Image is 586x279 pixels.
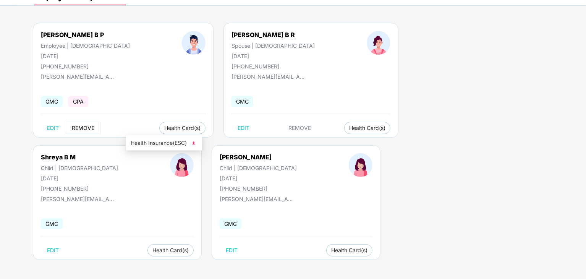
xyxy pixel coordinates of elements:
span: GMC [41,218,63,229]
span: Health Card(s) [152,248,189,252]
div: [PERSON_NAME][EMAIL_ADDRESS][DOMAIN_NAME] [41,196,117,202]
span: GPA [68,96,88,107]
div: [PERSON_NAME] B R [231,31,315,39]
div: Employee | [DEMOGRAPHIC_DATA] [41,42,130,49]
button: EDIT [41,244,65,256]
div: [PHONE_NUMBER] [231,63,315,70]
div: [DATE] [41,175,118,182]
button: EDIT [220,244,244,256]
img: profileImage [349,153,372,177]
span: EDIT [47,125,59,131]
div: [PERSON_NAME] [220,153,297,161]
div: [DATE] [220,175,297,182]
img: profileImage [182,31,206,55]
div: Spouse | [DEMOGRAPHIC_DATA] [231,42,315,49]
button: EDIT [41,122,65,134]
div: [PERSON_NAME][EMAIL_ADDRESS][DOMAIN_NAME] [220,196,296,202]
div: [PERSON_NAME][EMAIL_ADDRESS][DOMAIN_NAME] [231,73,308,80]
button: REMOVE [283,122,317,134]
div: Shreya B M [41,153,118,161]
img: profileImage [170,153,194,177]
span: Health Card(s) [164,126,201,130]
span: Health Card(s) [349,126,385,130]
span: GMC [41,96,63,107]
span: Health Card(s) [331,248,367,252]
div: [PERSON_NAME][EMAIL_ADDRESS][DOMAIN_NAME] [41,73,117,80]
button: REMOVE [66,122,100,134]
span: GMC [231,96,253,107]
span: EDIT [226,247,238,253]
button: Health Card(s) [159,122,206,134]
div: [PHONE_NUMBER] [41,185,118,192]
div: Child | [DEMOGRAPHIC_DATA] [41,165,118,171]
img: profileImage [367,31,390,55]
div: [PHONE_NUMBER] [220,185,297,192]
button: Health Card(s) [326,244,372,256]
div: [PHONE_NUMBER] [41,63,130,70]
button: Health Card(s) [147,244,194,256]
span: REMOVE [72,125,94,131]
div: Child | [DEMOGRAPHIC_DATA] [220,165,297,171]
div: [DATE] [231,53,315,59]
div: [DATE] [41,53,130,59]
span: REMOVE [289,125,311,131]
span: EDIT [47,247,59,253]
div: [PERSON_NAME] B P [41,31,130,39]
span: EDIT [238,125,249,131]
span: GMC [220,218,241,229]
button: Health Card(s) [344,122,390,134]
button: EDIT [231,122,256,134]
